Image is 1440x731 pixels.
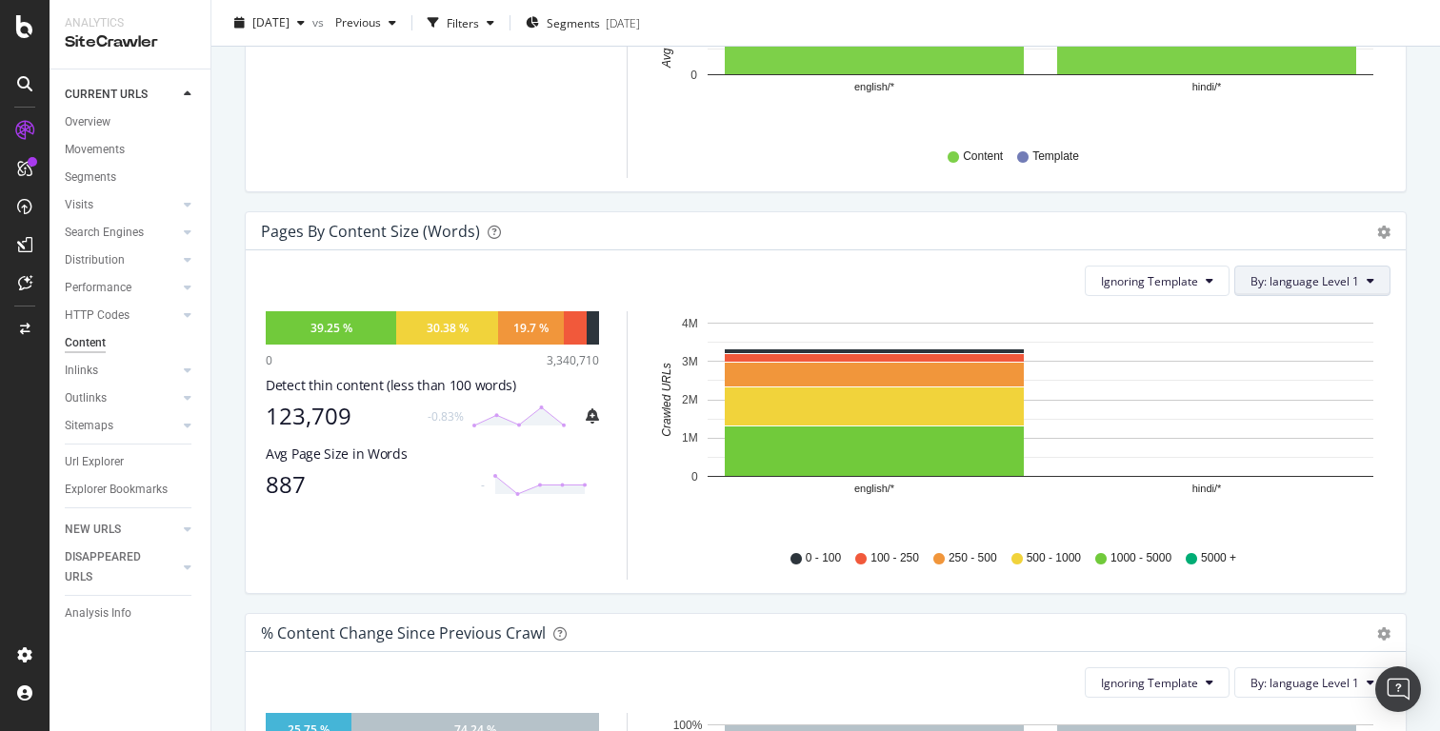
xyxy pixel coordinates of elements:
[266,403,416,429] div: 123,709
[65,416,178,436] a: Sitemaps
[447,14,479,30] div: Filters
[261,623,546,642] div: % Content Change since Previous Crawl
[481,477,485,493] div: -
[65,250,125,270] div: Distribution
[65,480,168,500] div: Explorer Bookmarks
[65,223,178,243] a: Search Engines
[65,306,178,326] a: HTTP Codes
[65,603,131,623] div: Analysis Info
[328,8,404,38] button: Previous
[606,14,640,30] div: [DATE]
[65,306,130,326] div: HTTP Codes
[806,550,841,566] span: 0 - 100
[1110,550,1171,566] span: 1000 - 5000
[1085,667,1230,698] button: Ignoring Template
[691,470,698,484] text: 0
[65,85,178,105] a: CURRENT URLS
[949,550,997,566] span: 250 - 500
[420,8,502,38] button: Filters
[870,550,919,566] span: 100 - 250
[65,278,131,298] div: Performance
[660,364,673,437] text: Crawled URLs
[65,388,107,408] div: Outlinks
[1032,148,1079,165] span: Template
[65,15,195,31] div: Analytics
[65,361,178,381] a: Inlinks
[1234,667,1390,698] button: By: language Level 1
[1377,627,1390,641] div: gear
[65,112,197,132] a: Overview
[1101,273,1198,289] span: Ignoring Template
[428,408,464,425] div: -0.83%
[65,520,121,540] div: NEW URLS
[65,278,178,298] a: Performance
[547,352,599,368] div: 3,340,710
[682,393,698,406] text: 2M
[266,376,599,395] div: Detect thin content (less than 100 words)
[513,320,549,336] div: 19.7 %
[586,408,599,424] div: bell-plus
[65,452,124,472] div: Url Explorer
[1250,273,1359,289] span: By: language Level 1
[854,484,895,495] text: english/*
[518,8,648,38] button: Segments[DATE]
[1192,484,1222,495] text: hindi/*
[312,14,328,30] span: vs
[65,31,195,53] div: SiteCrawler
[266,471,470,498] div: 887
[227,8,312,38] button: [DATE]
[65,361,98,381] div: Inlinks
[65,140,125,160] div: Movements
[65,520,178,540] a: NEW URLS
[650,311,1390,532] svg: A chart.
[1027,550,1081,566] span: 500 - 1000
[65,333,106,353] div: Content
[65,480,197,500] a: Explorer Bookmarks
[963,148,1003,165] span: Content
[690,69,697,82] text: 0
[65,85,148,105] div: CURRENT URLS
[65,140,197,160] a: Movements
[266,352,272,368] div: 0
[1234,266,1390,296] button: By: language Level 1
[266,445,599,464] div: Avg Page Size in Words
[65,195,178,215] a: Visits
[1250,675,1359,691] span: By: language Level 1
[65,250,178,270] a: Distribution
[682,317,698,330] text: 4M
[547,14,600,30] span: Segments
[65,452,197,472] a: Url Explorer
[261,222,480,241] div: Pages by Content Size (Words)
[1192,82,1222,93] text: hindi/*
[65,333,197,353] a: Content
[65,168,197,188] a: Segments
[682,432,698,445] text: 1M
[1377,226,1390,239] div: gear
[854,82,895,93] text: english/*
[310,320,352,336] div: 39.25 %
[1101,675,1198,691] span: Ignoring Template
[427,320,469,336] div: 30.38 %
[1375,666,1421,712] div: Open Intercom Messenger
[65,547,161,587] div: DISAPPEARED URLS
[65,388,178,408] a: Outlinks
[65,547,178,587] a: DISAPPEARED URLS
[65,168,116,188] div: Segments
[65,223,144,243] div: Search Engines
[1201,550,1236,566] span: 5000 +
[1085,266,1230,296] button: Ignoring Template
[65,416,113,436] div: Sitemaps
[65,195,93,215] div: Visits
[65,603,197,623] a: Analysis Info
[252,14,290,30] span: 2025 Sep. 11th
[682,355,698,368] text: 3M
[65,112,110,132] div: Overview
[328,14,381,30] span: Previous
